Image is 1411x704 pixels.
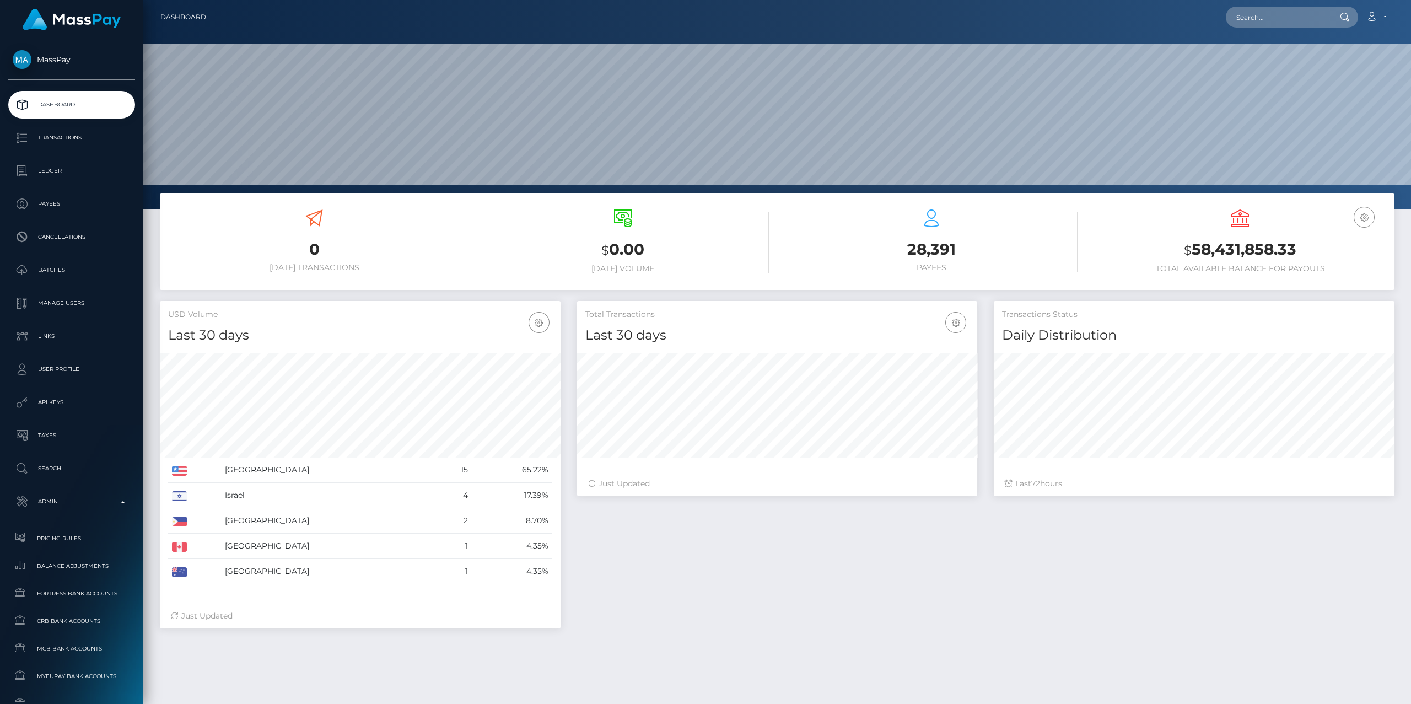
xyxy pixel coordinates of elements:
td: [GEOGRAPHIC_DATA] [221,559,437,584]
p: Links [13,328,131,345]
a: API Keys [8,389,135,416]
a: Transactions [8,124,135,152]
td: [GEOGRAPHIC_DATA] [221,508,437,534]
span: Fortress Bank Accounts [13,587,131,600]
td: [GEOGRAPHIC_DATA] [221,458,437,483]
a: User Profile [8,356,135,383]
a: Cancellations [8,223,135,251]
td: 17.39% [472,483,552,508]
p: Cancellations [13,229,131,245]
div: Last hours [1005,478,1383,490]
h5: USD Volume [168,309,552,320]
h5: Transactions Status [1002,309,1386,320]
img: MassPay Logo [23,9,121,30]
span: CRB Bank Accounts [13,615,131,627]
td: Israel [221,483,437,508]
h6: [DATE] Transactions [168,263,460,272]
a: MCB Bank Accounts [8,637,135,660]
a: Pricing Rules [8,526,135,550]
td: 1 [437,534,472,559]
a: Batches [8,256,135,284]
span: 72 [1031,479,1040,488]
p: Transactions [13,130,131,146]
div: Just Updated [588,478,967,490]
td: 8.70% [472,508,552,534]
td: 2 [437,508,472,534]
a: Dashboard [8,91,135,119]
img: MassPay [13,50,31,69]
p: API Keys [13,394,131,411]
img: CA.png [172,542,187,552]
img: PH.png [172,517,187,526]
p: Manage Users [13,295,131,311]
td: 4.35% [472,534,552,559]
h4: Last 30 days [168,326,552,345]
h5: Total Transactions [585,309,970,320]
img: US.png [172,466,187,476]
a: Links [8,323,135,350]
p: Taxes [13,427,131,444]
a: Ledger [8,157,135,185]
a: Admin [8,488,135,515]
h3: 28,391 [785,239,1078,260]
small: $ [601,243,609,258]
span: MCB Bank Accounts [13,642,131,655]
span: MyEUPay Bank Accounts [13,670,131,682]
h6: [DATE] Volume [477,264,769,273]
a: Fortress Bank Accounts [8,582,135,605]
td: 4 [437,483,472,508]
td: 1 [437,559,472,584]
small: $ [1184,243,1192,258]
td: 4.35% [472,559,552,584]
a: CRB Bank Accounts [8,609,135,633]
a: Dashboard [160,6,206,29]
p: Payees [13,196,131,212]
p: Dashboard [13,96,131,113]
h6: Payees [785,263,1078,272]
span: MassPay [8,55,135,65]
td: 65.22% [472,458,552,483]
a: Manage Users [8,289,135,317]
a: Taxes [8,422,135,449]
h4: Daily Distribution [1002,326,1386,345]
span: Pricing Rules [13,532,131,545]
a: Search [8,455,135,482]
h3: 0.00 [477,239,769,261]
a: Payees [8,190,135,218]
a: MyEUPay Bank Accounts [8,664,135,688]
p: User Profile [13,361,131,378]
input: Search... [1226,7,1329,28]
p: Admin [13,493,131,510]
img: AU.png [172,567,187,577]
h6: Total Available Balance for Payouts [1094,264,1386,273]
span: Balance Adjustments [13,560,131,572]
img: IL.png [172,491,187,501]
p: Ledger [13,163,131,179]
a: Balance Adjustments [8,554,135,578]
p: Search [13,460,131,477]
h3: 0 [168,239,460,260]
p: Batches [13,262,131,278]
td: [GEOGRAPHIC_DATA] [221,534,437,559]
td: 15 [437,458,472,483]
h3: 58,431,858.33 [1094,239,1386,261]
h4: Last 30 days [585,326,970,345]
